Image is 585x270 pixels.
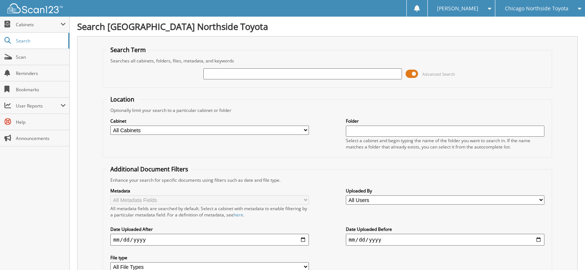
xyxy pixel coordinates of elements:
[16,119,66,125] span: Help
[110,188,309,194] label: Metadata
[110,205,309,218] div: All metadata fields are searched by default. Select a cabinet with metadata to enable filtering b...
[422,71,455,77] span: Advanced Search
[16,38,65,44] span: Search
[110,118,309,124] label: Cabinet
[234,212,243,218] a: here
[107,107,548,113] div: Optionally limit your search to a particular cabinet or folder
[346,234,544,246] input: end
[16,54,66,60] span: Scan
[77,20,578,33] h1: Search [GEOGRAPHIC_DATA] Northside Toyota
[346,188,544,194] label: Uploaded By
[110,226,309,232] label: Date Uploaded After
[16,70,66,76] span: Reminders
[437,6,478,11] span: [PERSON_NAME]
[16,135,66,141] span: Announcements
[346,118,544,124] label: Folder
[110,234,309,246] input: start
[107,58,548,64] div: Searches all cabinets, folders, files, metadata, and keywords
[16,21,61,28] span: Cabinets
[107,165,192,173] legend: Additional Document Filters
[346,226,544,232] label: Date Uploaded Before
[107,46,149,54] legend: Search Term
[548,235,585,270] iframe: Chat Widget
[110,254,309,261] label: File type
[16,103,61,109] span: User Reports
[505,6,568,11] span: Chicago Northside Toyota
[107,95,138,103] legend: Location
[346,137,544,150] div: Select a cabinet and begin typing the name of the folder you want to search in. If the name match...
[107,177,548,183] div: Enhance your search for specific documents using filters such as date and file type.
[16,86,66,93] span: Bookmarks
[7,3,63,13] img: scan123-logo-white.svg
